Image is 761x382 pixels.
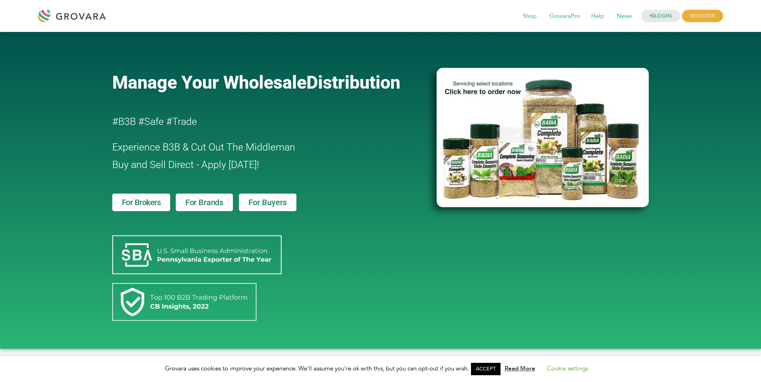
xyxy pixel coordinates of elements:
[185,198,223,206] span: For Brands
[505,364,535,372] a: Read More
[176,194,233,211] a: For Brands
[122,198,161,206] span: For Brokers
[471,363,501,375] a: ACCEPT
[682,10,723,22] span: REGISTER
[611,9,637,24] span: News
[547,364,588,372] a: Cookie settings
[112,72,306,93] span: Manage Your Wholesale
[239,194,296,211] a: For Buyers
[641,10,680,22] a: LOGIN
[248,198,287,206] span: For Buyers
[112,141,295,153] span: Experience B3B & Cut Out The Middleman
[112,159,259,170] span: Buy and Sell Direct - Apply [DATE]!
[544,9,586,24] span: GrovaraPro
[112,194,171,211] a: For Brokers
[586,9,610,24] span: Help
[611,12,637,21] a: News
[517,9,542,24] span: Shop
[586,12,610,21] a: Help
[112,72,424,93] a: Manage Your WholesaleDistribution
[517,12,542,21] a: Shop
[306,72,400,93] span: Distribution
[165,364,596,372] span: Grovara uses cookies to improve your experience. We'll assume you're ok with this, but you can op...
[112,113,391,131] h2: #B3B #Safe #Trade
[544,12,586,21] a: GrovaraPro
